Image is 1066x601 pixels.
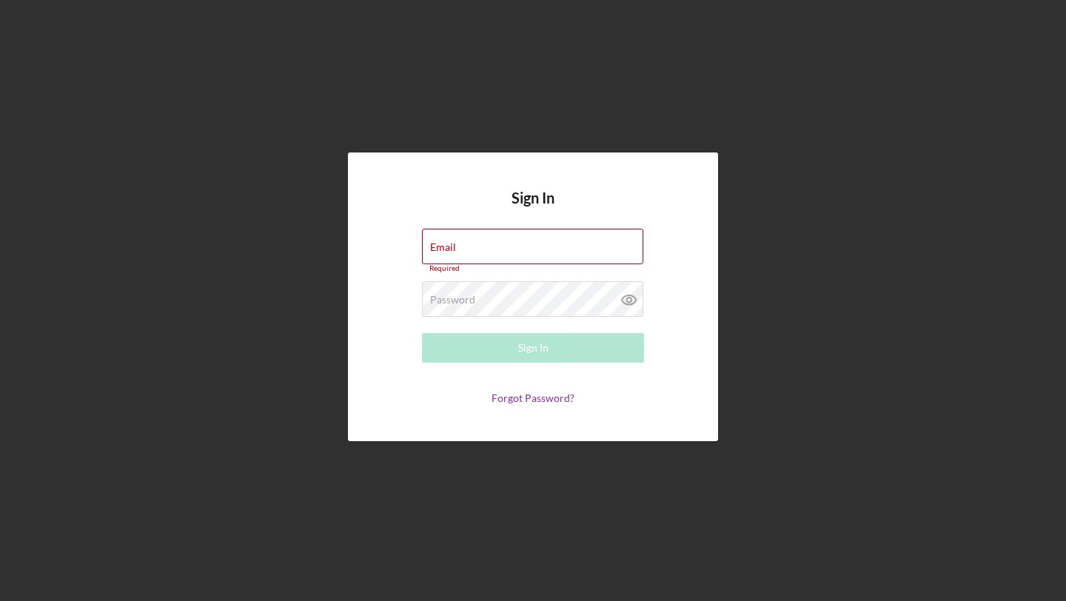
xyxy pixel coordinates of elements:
[492,392,574,404] a: Forgot Password?
[422,264,644,273] div: Required
[430,294,475,306] label: Password
[512,189,554,229] h4: Sign In
[518,333,549,363] div: Sign In
[422,333,644,363] button: Sign In
[430,241,456,253] label: Email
